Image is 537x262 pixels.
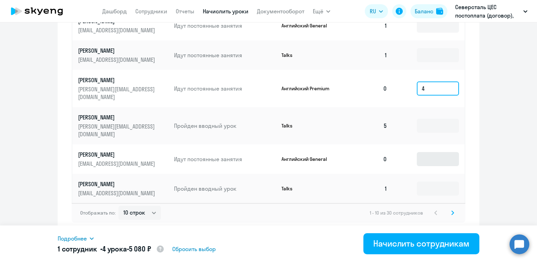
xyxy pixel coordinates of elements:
[78,113,157,121] p: [PERSON_NAME]
[174,185,276,192] p: Пройден вводный урок
[78,180,157,188] p: [PERSON_NAME]
[78,113,168,138] a: [PERSON_NAME][PERSON_NAME][EMAIL_ADDRESS][DOMAIN_NAME]
[282,22,334,29] p: Английский General
[174,51,276,59] p: Идут постоянные занятия
[78,17,168,34] a: [PERSON_NAME][EMAIL_ADDRESS][DOMAIN_NAME]
[373,238,470,249] div: Начислить сотрудникам
[344,144,393,174] td: 0
[78,85,157,101] p: [PERSON_NAME][EMAIL_ADDRESS][DOMAIN_NAME]
[370,210,423,216] span: 1 - 10 из 30 сотрудников
[344,107,393,144] td: 5
[135,8,167,15] a: Сотрудники
[174,155,276,163] p: Идут постоянные занятия
[344,11,393,40] td: 1
[282,52,334,58] p: Talks
[80,210,116,216] span: Отображать по:
[313,4,330,18] button: Ещё
[455,3,520,20] p: Северсталь ЦЕС постоплата (договор), СЕВЕРСТАЛЬ-ЦЕНТР ЕДИНОГО СЕРВИСА, ООО
[313,7,323,15] span: Ещё
[174,122,276,130] p: Пройден вводный урок
[344,174,393,203] td: 1
[78,47,157,54] p: [PERSON_NAME]
[58,234,87,243] span: Подробнее
[365,4,388,18] button: RU
[282,123,334,129] p: Talks
[282,85,334,92] p: Английский Premium
[282,185,334,192] p: Talks
[102,244,127,253] span: 4 урока
[78,76,168,101] a: [PERSON_NAME][PERSON_NAME][EMAIL_ADDRESS][DOMAIN_NAME]
[344,40,393,70] td: 1
[78,180,168,197] a: [PERSON_NAME][EMAIL_ADDRESS][DOMAIN_NAME]
[78,189,157,197] p: [EMAIL_ADDRESS][DOMAIN_NAME]
[78,26,157,34] p: [EMAIL_ADDRESS][DOMAIN_NAME]
[78,160,157,168] p: [EMAIL_ADDRESS][DOMAIN_NAME]
[176,8,194,15] a: Отчеты
[102,8,127,15] a: Дашборд
[452,3,531,20] button: Северсталь ЦЕС постоплата (договор), СЕВЕРСТАЛЬ-ЦЕНТР ЕДИНОГО СЕРВИСА, ООО
[415,7,433,15] div: Баланс
[78,47,168,64] a: [PERSON_NAME][EMAIL_ADDRESS][DOMAIN_NAME]
[257,8,304,15] a: Документооборот
[363,233,479,254] button: Начислить сотрудникам
[370,7,376,15] span: RU
[78,151,157,158] p: [PERSON_NAME]
[410,4,447,18] button: Балансbalance
[129,244,151,253] span: 5 080 ₽
[436,8,443,15] img: balance
[78,123,157,138] p: [PERSON_NAME][EMAIL_ADDRESS][DOMAIN_NAME]
[174,22,276,30] p: Идут постоянные занятия
[174,85,276,92] p: Идут постоянные занятия
[78,56,157,64] p: [EMAIL_ADDRESS][DOMAIN_NAME]
[344,70,393,107] td: 0
[172,245,216,253] span: Сбросить выбор
[282,156,334,162] p: Английский General
[78,76,157,84] p: [PERSON_NAME]
[78,151,168,168] a: [PERSON_NAME][EMAIL_ADDRESS][DOMAIN_NAME]
[58,244,164,255] h5: 1 сотрудник • •
[203,8,248,15] a: Начислить уроки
